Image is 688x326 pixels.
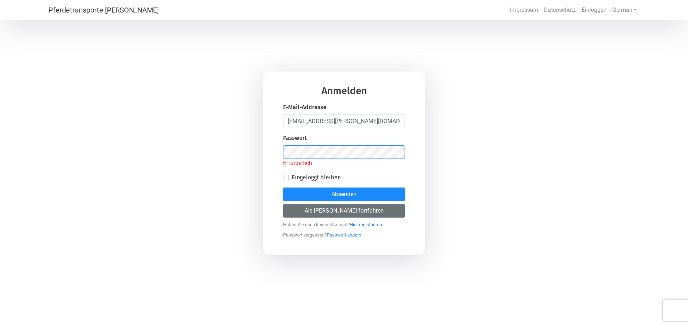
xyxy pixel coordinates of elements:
[283,188,405,201] button: Absenden
[292,173,341,182] label: Eingeloggt bleiben
[283,218,405,228] p: Haben Sie noch keinen Account ?
[579,3,610,17] a: Einloggen
[327,229,361,238] a: Passwort ändern
[283,86,405,103] h3: Anmelden
[541,3,579,17] a: Datenschutz
[283,228,405,239] p: Passwort vergessen ?
[350,218,382,227] a: Hier registrieren
[283,204,405,218] button: Als [PERSON_NAME] fortfahren
[283,115,405,128] input: Email eingeben
[610,3,640,17] a: German
[507,3,541,17] a: Impressum
[283,134,307,142] label: Passwort
[48,3,159,17] a: Pferdetransporte [PERSON_NAME]
[283,159,405,167] div: Erforderlich
[283,103,326,112] label: E-Mail-Addresse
